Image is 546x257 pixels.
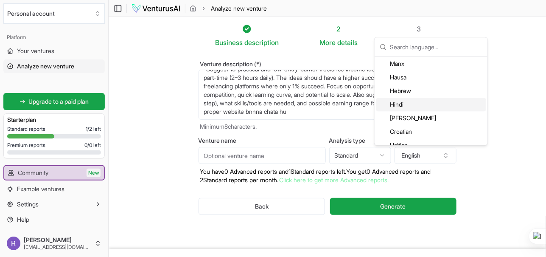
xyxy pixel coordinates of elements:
[86,126,101,133] span: 1 / 2 left
[376,125,486,138] div: Croatian
[7,237,20,250] img: ACg8ocK_esHwbPf1M2T1NjJf69OJxj32Bq0CTnqVkTG6ydnWiNsF_w=s96-c
[199,61,456,67] label: Venture description (*)
[376,138,486,152] div: Haitian
[215,37,243,48] span: Business
[17,215,29,224] span: Help
[330,198,456,215] button: Generate
[3,59,105,73] a: Analyze new venture
[24,244,91,251] span: [EMAIL_ADDRESS][DOMAIN_NAME]
[17,185,64,193] span: Example ventures
[211,4,267,13] span: Analyze new venture
[200,122,257,131] span: Minimum 8 characters.
[199,167,456,184] p: You have 0 Advanced reports and 1 Standard reports left. Y ou get 0 Advanced reports and 2 Standa...
[390,37,482,56] input: Search language...
[3,44,105,58] a: Your ventures
[7,126,45,133] span: Standard reports
[376,111,486,125] div: [PERSON_NAME]
[29,97,89,106] span: Upgrade to a paid plan
[199,138,326,144] label: Venture name
[3,233,105,254] button: [PERSON_NAME][EMAIL_ADDRESS][DOMAIN_NAME]
[376,71,486,84] div: Hausa
[337,38,358,47] span: details
[17,200,39,209] span: Settings
[244,38,279,47] span: description
[395,147,456,164] button: English
[17,62,74,71] span: Analyze new venture
[87,169,101,177] span: New
[319,37,336,48] span: More
[398,24,440,34] div: 3
[7,116,101,124] h3: Starter plan
[376,57,486,71] div: Manx
[7,142,45,149] span: Premium reports
[3,93,105,110] a: Upgrade to a paid plan
[24,236,91,244] span: [PERSON_NAME]
[199,198,325,215] button: Back
[199,70,456,120] textarea: "Suggest 10 practical and low-entry-barrier freelance income ideas that a student can do part-tim...
[376,98,486,111] div: Hindi
[381,202,406,211] span: Generate
[280,176,389,184] a: Click here to get more Advanced reports.
[376,84,486,98] div: Hebrew
[3,3,105,24] button: Select an organization
[190,4,267,13] nav: breadcrumb
[329,138,391,144] label: Analysis type
[17,47,54,55] span: Your ventures
[3,198,105,211] button: Settings
[3,213,105,226] a: Help
[319,24,358,34] div: 2
[131,3,181,14] img: logo
[3,182,105,196] a: Example ventures
[3,31,105,44] div: Platform
[4,166,104,180] a: CommunityNew
[199,147,326,164] input: Optional venture name
[84,142,101,149] span: 0 / 0 left
[18,169,48,177] span: Community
